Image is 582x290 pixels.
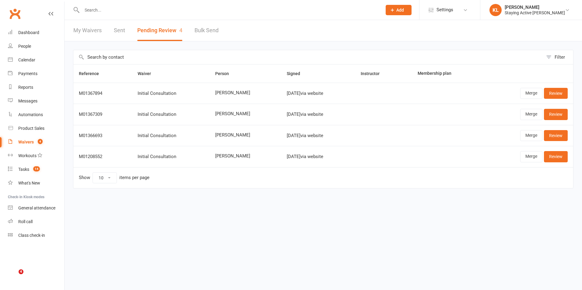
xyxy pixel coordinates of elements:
a: Waivers 4 [8,135,64,149]
span: Person [215,71,236,76]
div: People [18,44,31,49]
div: Workouts [18,153,37,158]
a: What's New [8,176,64,190]
button: Signed [287,70,307,77]
iframe: Intercom live chat [6,269,21,284]
div: [DATE] via website [287,154,350,159]
input: Search... [80,6,378,14]
div: What's New [18,181,40,185]
span: 4 [179,27,182,33]
a: Review [544,88,568,99]
span: [PERSON_NAME] [215,154,276,159]
button: Person [215,70,236,77]
div: Show [79,172,149,183]
div: Tasks [18,167,29,172]
button: Filter [543,50,573,64]
div: Product Sales [18,126,44,131]
a: Merge [520,151,542,162]
div: Initial Consultation [138,133,204,138]
div: M01367309 [79,112,127,117]
button: Reference [79,70,106,77]
div: M01366693 [79,133,127,138]
a: General attendance kiosk mode [8,201,64,215]
div: Initial Consultation [138,91,204,96]
button: Add [386,5,412,15]
a: Product Sales [8,122,64,135]
div: [DATE] via website [287,112,350,117]
a: Review [544,151,568,162]
div: [DATE] via website [287,133,350,138]
a: Merge [520,130,542,141]
span: Reference [79,71,106,76]
div: M01367894 [79,91,127,96]
div: M01208552 [79,154,127,159]
div: Initial Consultation [138,154,204,159]
span: 4 [38,139,43,144]
a: Reports [8,81,64,94]
button: Pending Review4 [137,20,182,41]
div: Payments [18,71,37,76]
a: Messages [8,94,64,108]
div: Dashboard [18,30,39,35]
a: Bulk Send [195,20,219,41]
a: Clubworx [7,6,23,21]
div: Reports [18,85,33,90]
a: Review [544,109,568,120]
a: Review [544,130,568,141]
div: Roll call [18,219,33,224]
a: People [8,40,64,53]
div: items per page [119,175,149,180]
div: [DATE] via website [287,91,350,96]
div: Class check-in [18,233,45,238]
span: 4 [19,269,23,274]
div: KL [489,4,502,16]
span: Signed [287,71,307,76]
span: [PERSON_NAME] [215,90,276,95]
input: Search by contact [73,50,543,64]
a: Dashboard [8,26,64,40]
button: Waiver [138,70,158,77]
a: Automations [8,108,64,122]
span: Add [396,8,404,12]
a: Roll call [8,215,64,229]
div: Filter [555,54,565,61]
a: Calendar [8,53,64,67]
div: Messages [18,98,37,103]
a: Merge [520,109,542,120]
a: Merge [520,88,542,99]
span: 14 [33,166,40,171]
a: My Waivers [73,20,102,41]
span: Instructor [361,71,386,76]
div: Automations [18,112,43,117]
button: Instructor [361,70,386,77]
div: [PERSON_NAME] [505,5,565,10]
a: Payments [8,67,64,81]
div: Waivers [18,140,34,144]
a: Tasks 14 [8,163,64,176]
span: [PERSON_NAME] [215,133,276,138]
div: Staying Active [PERSON_NAME] [505,10,565,16]
span: Waiver [138,71,158,76]
th: Membership plan [412,64,482,83]
div: Initial Consultation [138,112,204,117]
span: [PERSON_NAME] [215,111,276,116]
span: Settings [436,3,453,17]
a: Sent [114,20,125,41]
a: Class kiosk mode [8,229,64,242]
div: Calendar [18,57,35,62]
div: General attendance [18,205,55,210]
a: Workouts [8,149,64,163]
